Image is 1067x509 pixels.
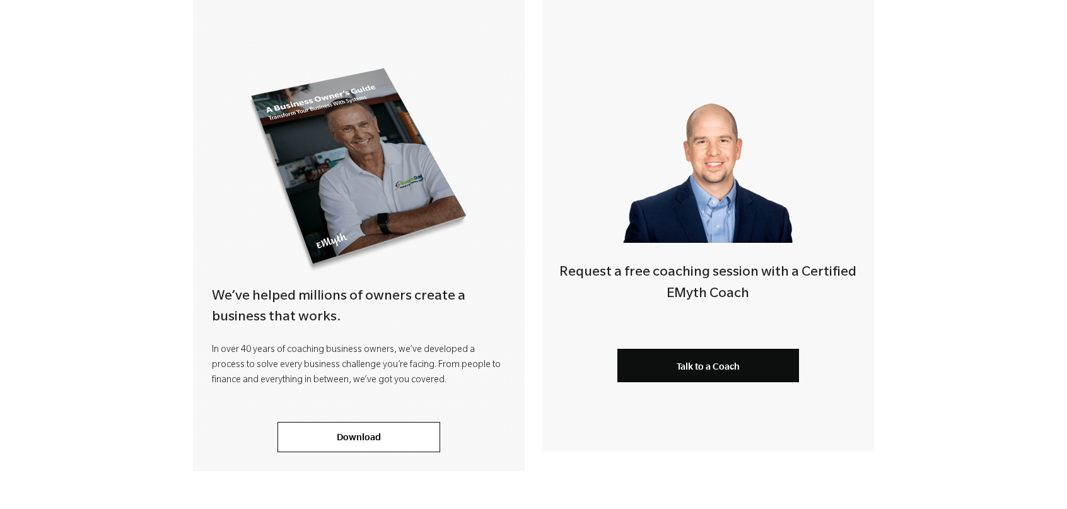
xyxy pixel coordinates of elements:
a: Download [277,422,440,452]
h4: We’ve helped millions of owners create a business that works. [212,287,506,329]
iframe: Chat Widget [1004,448,1067,509]
h4: Request a free coaching session with a Certified EMyth Coach [542,263,874,305]
img: Smart-business-coach.png [617,79,799,243]
img: new_roadmap_cover_093019 [248,66,470,272]
p: In over 40 years of coaching business owners, we’ve developed a process to solve every business c... [212,343,506,389]
span: Talk to a Coach [677,361,740,372]
a: Talk to a Coach [617,349,799,382]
